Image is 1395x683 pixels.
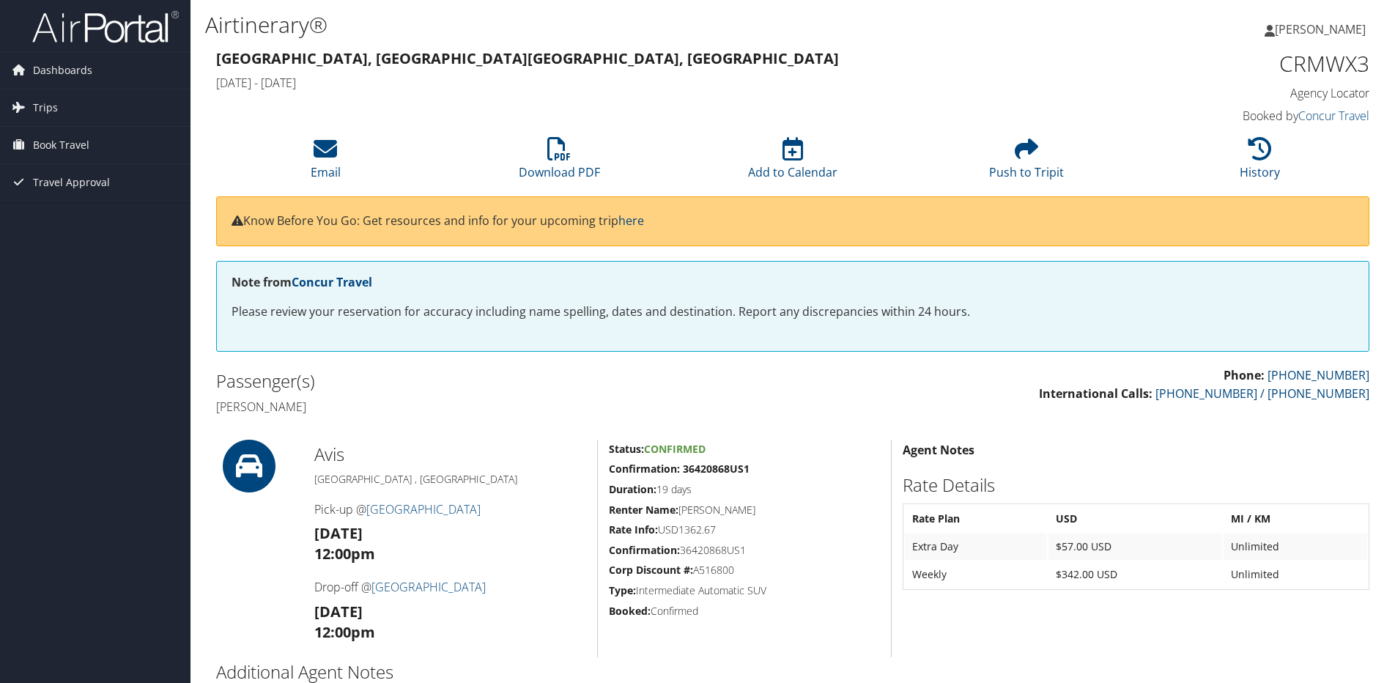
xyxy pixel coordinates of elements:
[371,579,486,595] a: [GEOGRAPHIC_DATA]
[314,472,586,487] h5: [GEOGRAPHIC_DATA] , [GEOGRAPHIC_DATA]
[903,473,1369,498] h2: Rate Details
[292,274,372,290] a: Concur Travel
[314,544,375,564] strong: 12:00pm
[1265,7,1380,51] a: [PERSON_NAME]
[33,89,58,126] span: Trips
[905,561,1047,588] td: Weekly
[609,503,678,517] strong: Renter Name:
[232,303,1354,322] p: Please review your reservation for accuracy including name spelling, dates and destination. Repor...
[232,274,372,290] strong: Note from
[609,523,658,536] strong: Rate Info:
[1098,48,1369,79] h1: CRMWX3
[609,583,636,597] strong: Type:
[903,442,974,458] strong: Agent Notes
[205,10,988,40] h1: Airtinerary®
[609,462,750,476] strong: Confirmation: 36420868US1
[216,369,782,394] h2: Passenger(s)
[748,145,837,180] a: Add to Calendar
[314,501,586,517] h4: Pick-up @
[1298,108,1369,124] a: Concur Travel
[1224,534,1367,560] td: Unlimited
[519,145,600,180] a: Download PDF
[1039,385,1152,402] strong: International Calls:
[609,503,880,517] h5: [PERSON_NAME]
[216,399,782,415] h4: [PERSON_NAME]
[609,543,680,557] strong: Confirmation:
[32,10,179,44] img: airportal-logo.png
[905,506,1047,532] th: Rate Plan
[311,145,341,180] a: Email
[33,127,89,163] span: Book Travel
[609,523,880,537] h5: USD1362.67
[216,48,839,68] strong: [GEOGRAPHIC_DATA], [GEOGRAPHIC_DATA] [GEOGRAPHIC_DATA], [GEOGRAPHIC_DATA]
[905,534,1047,560] td: Extra Day
[314,579,586,595] h4: Drop-off @
[1098,108,1369,124] h4: Booked by
[232,212,1354,231] p: Know Before You Go: Get resources and info for your upcoming trip
[609,563,880,577] h5: A516800
[609,482,880,497] h5: 19 days
[314,523,363,543] strong: [DATE]
[1048,534,1222,560] td: $57.00 USD
[609,604,651,618] strong: Booked:
[1098,85,1369,101] h4: Agency Locator
[618,213,644,229] a: here
[609,604,880,619] h5: Confirmed
[33,164,110,201] span: Travel Approval
[366,501,481,517] a: [GEOGRAPHIC_DATA]
[1048,506,1222,532] th: USD
[609,563,693,577] strong: Corp Discount #:
[1240,145,1280,180] a: History
[216,75,1076,91] h4: [DATE] - [DATE]
[1155,385,1369,402] a: [PHONE_NUMBER] / [PHONE_NUMBER]
[1275,21,1366,37] span: [PERSON_NAME]
[609,583,880,598] h5: Intermediate Automatic SUV
[314,602,363,621] strong: [DATE]
[314,622,375,642] strong: 12:00pm
[609,442,644,456] strong: Status:
[989,145,1064,180] a: Push to Tripit
[33,52,92,89] span: Dashboards
[644,442,706,456] span: Confirmed
[1268,367,1369,383] a: [PHONE_NUMBER]
[609,543,880,558] h5: 36420868US1
[1048,561,1222,588] td: $342.00 USD
[1224,561,1367,588] td: Unlimited
[609,482,656,496] strong: Duration:
[1224,367,1265,383] strong: Phone:
[1224,506,1367,532] th: MI / KM
[314,442,586,467] h2: Avis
